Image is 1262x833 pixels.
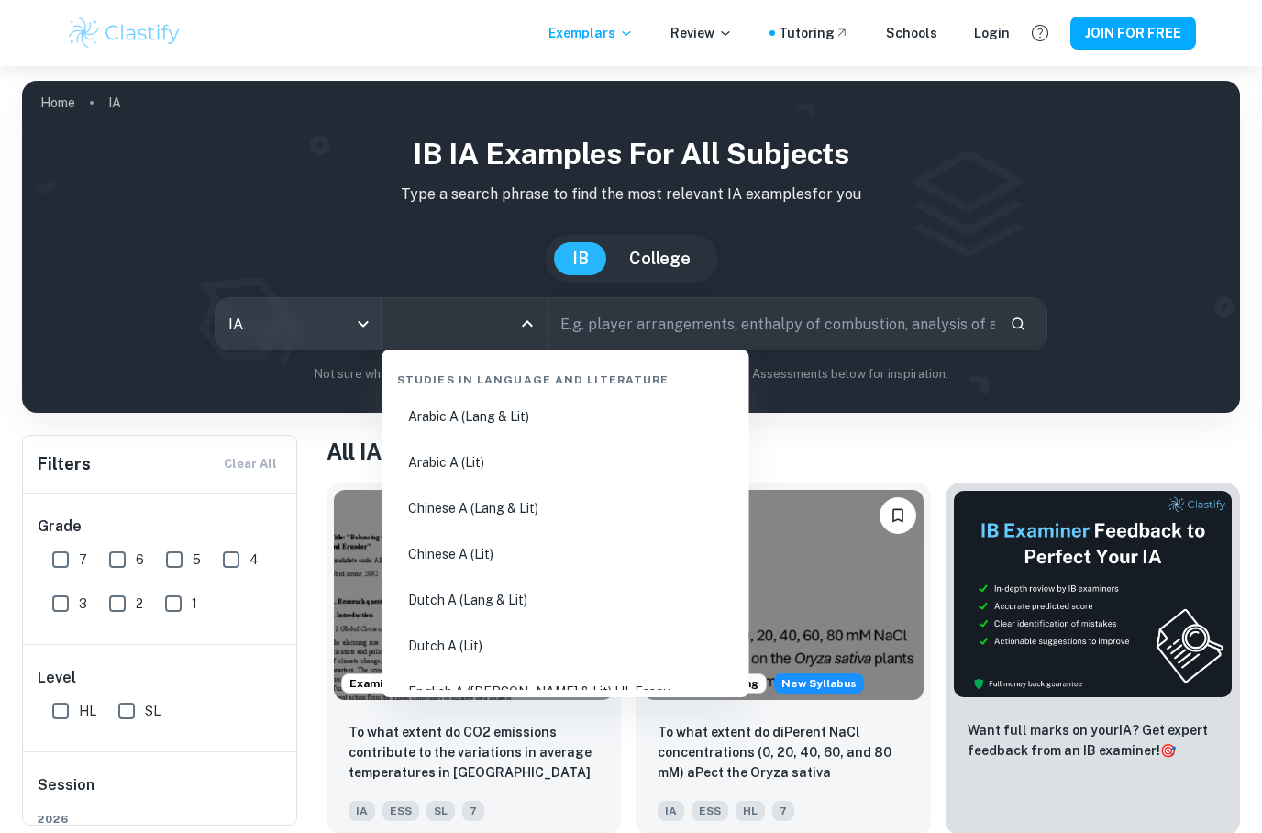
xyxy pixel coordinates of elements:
span: 2 [136,594,143,614]
h6: Level [38,667,283,689]
input: E.g. player arrangements, enthalpy of combustion, analysis of a big city... [548,298,994,350]
h6: Filters [38,451,91,477]
span: SL [426,801,455,821]
span: 5 [193,550,201,570]
span: HL [79,701,96,721]
img: Clastify logo [66,15,183,51]
a: Login [974,23,1010,43]
p: Type a search phrase to find the most relevant IA examples for you [37,183,1225,205]
button: Please log in to bookmark exemplars [880,497,916,534]
div: Studies in Language and Literature [390,357,742,395]
li: Dutch A (Lang & Lit) [390,579,742,621]
a: Home [40,90,75,116]
h1: All IA Examples [327,435,1240,468]
span: 🎯 [1160,743,1176,758]
img: Thumbnail [953,490,1233,698]
h6: Session [38,774,283,811]
img: ESS IA example thumbnail: To what extent do diPerent NaCl concentr [643,490,923,700]
button: Search [1002,308,1034,339]
li: English A ([PERSON_NAME] & Lit) HL Essay [390,671,742,713]
p: Review [670,23,733,43]
button: IB [554,242,607,275]
p: IA [108,93,121,113]
li: Chinese A (Lang & Lit) [390,487,742,529]
span: 7 [772,801,794,821]
p: To what extent do diPerent NaCl concentrations (0, 20, 40, 60, and 80 mM) aPect the Oryza sativa ... [658,722,908,784]
span: SL [145,701,161,721]
span: 2026 [38,811,283,827]
span: 1 [192,594,197,614]
li: Arabic A (Lit) [390,441,742,483]
button: JOIN FOR FREE [1070,17,1196,50]
p: To what extent do CO2 emissions contribute to the variations in average temperatures in Indonesia... [349,722,599,784]
span: 7 [79,550,87,570]
div: IA [216,298,381,350]
li: Chinese A (Lit) [390,533,742,575]
h1: IB IA examples for all subjects [37,132,1225,176]
img: profile cover [22,81,1240,413]
span: 3 [79,594,87,614]
button: Close [515,311,540,337]
span: Examiner Marking [342,675,457,692]
span: IA [658,801,684,821]
span: 7 [462,801,484,821]
p: Exemplars [548,23,634,43]
button: College [611,242,709,275]
p: Not sure what to search for? You can always look through our example Internal Assessments below f... [37,365,1225,383]
span: New Syllabus [774,673,864,694]
div: Starting from the May 2026 session, the ESS IA requirements have changed. We created this exempla... [774,673,864,694]
p: Want full marks on your IA ? Get expert feedback from an IB examiner! [968,720,1218,761]
span: 6 [136,550,144,570]
li: Dutch A (Lit) [390,625,742,667]
span: IA [349,801,375,821]
button: Help and Feedback [1024,17,1056,49]
h6: Grade [38,516,283,538]
span: ESS [692,801,728,821]
a: Schools [886,23,937,43]
span: 4 [249,550,259,570]
li: Arabic A (Lang & Lit) [390,395,742,438]
img: ESS IA example thumbnail: To what extent do CO2 emissions contribu [334,490,614,700]
span: ESS [382,801,419,821]
a: Tutoring [779,23,849,43]
span: HL [736,801,765,821]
